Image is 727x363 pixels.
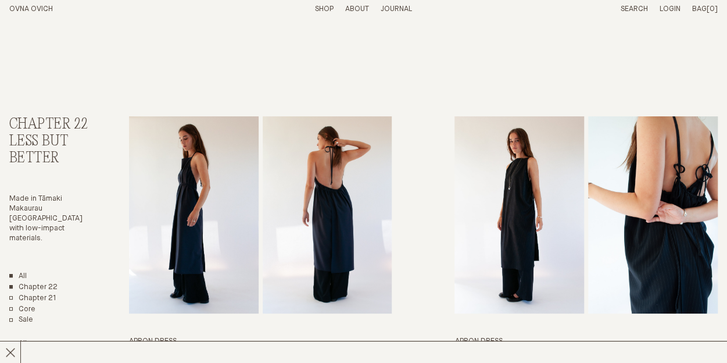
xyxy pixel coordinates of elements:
img: Apron Dress [454,116,584,314]
h3: Less But Better [9,133,89,167]
a: Core [9,305,35,315]
a: Home [9,5,53,13]
a: Login [660,5,681,13]
h2: Chapter 22 [9,116,89,133]
a: Sale [9,315,33,325]
h3: Apron Dress [129,337,392,347]
img: Apron Dress [129,116,259,314]
a: All [9,272,27,282]
a: Chapter 21 [9,294,56,304]
h3: Apron Dress [454,337,718,347]
span: Bag [692,5,707,13]
a: Journal [381,5,412,13]
summary: About [345,5,369,15]
span: [0] [707,5,718,13]
p: Made in Tāmaki Makaurau [GEOGRAPHIC_DATA] with low-impact materials. [9,194,89,243]
a: Show All [9,339,27,349]
a: Search [621,5,648,13]
a: Shop [315,5,334,13]
a: Chapter 22 [9,283,58,293]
